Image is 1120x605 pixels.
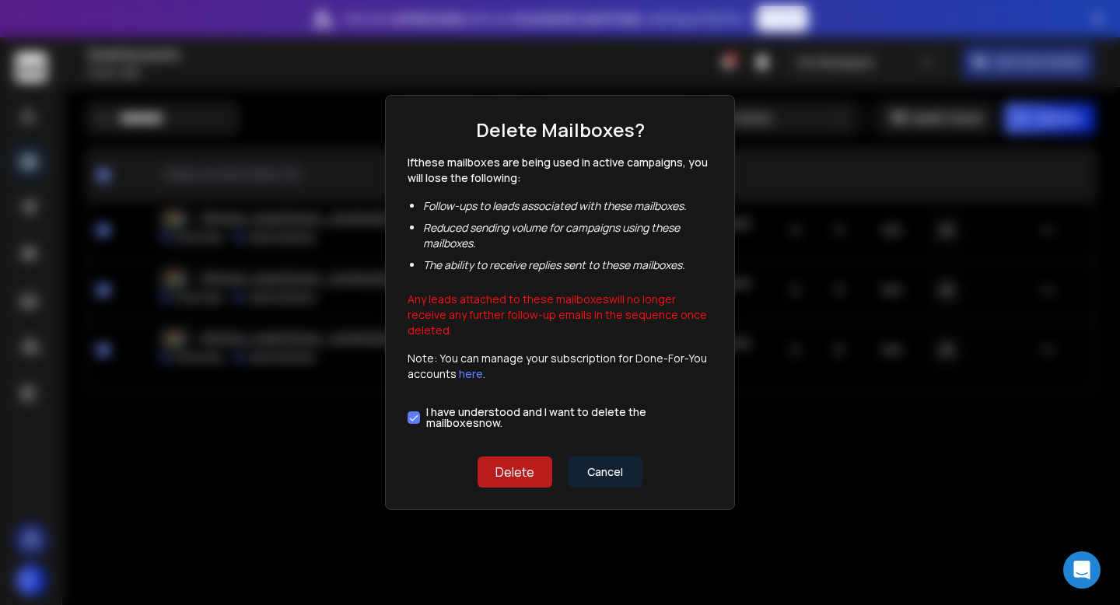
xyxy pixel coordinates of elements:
[1063,551,1101,589] div: Open Intercom Messenger
[408,285,712,338] p: Any leads attached to these mailboxes will no longer receive any further follow-up emails in the ...
[408,155,712,186] p: If these mailboxes are being used in active campaigns, you will lose the following:
[476,117,645,142] h1: Delete Mailboxes?
[408,351,712,382] p: Note: You can manage your subscription for Done-For-You accounts .
[423,198,712,214] li: Follow-ups to leads associated with these mailboxes .
[423,257,712,273] li: The ability to receive replies sent to these mailboxes .
[459,366,483,382] a: here
[423,220,712,251] li: Reduced sending volume for campaigns using these mailboxes .
[426,407,712,428] label: I have understood and I want to delete the mailbox es now.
